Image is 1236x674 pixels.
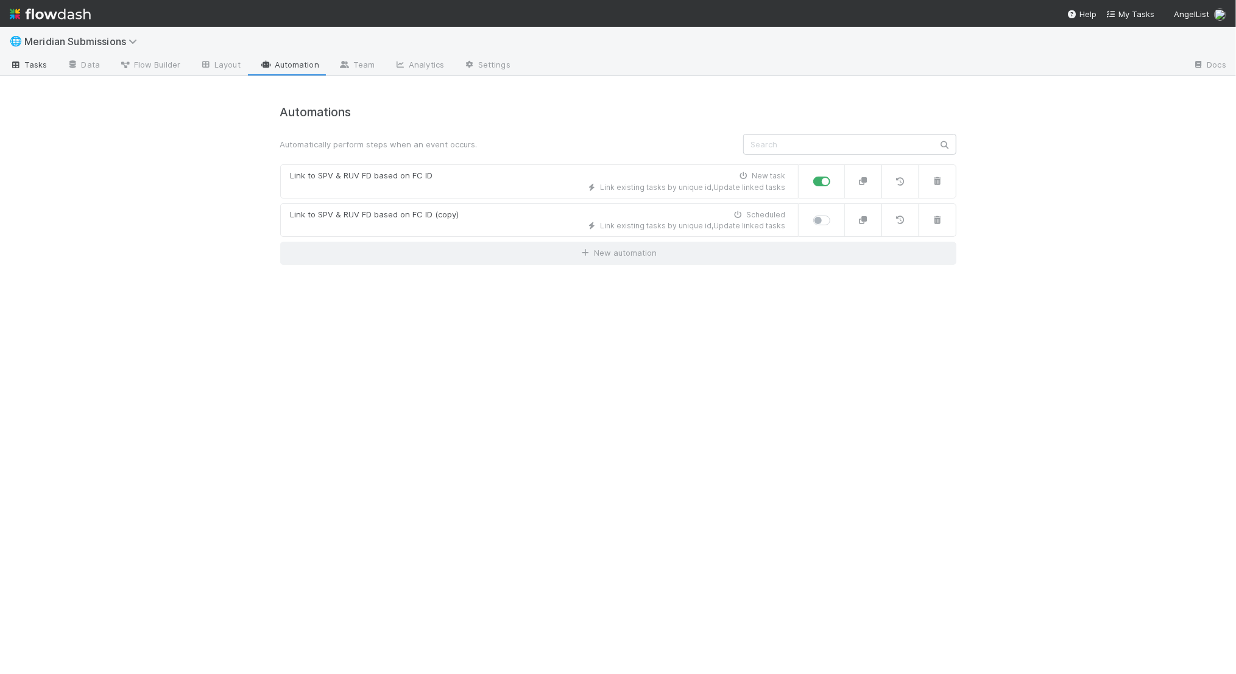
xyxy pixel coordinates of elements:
a: Team [329,56,384,75]
span: Update linked tasks [714,221,786,230]
a: Docs [1183,56,1236,75]
a: Analytics [384,56,454,75]
a: Settings [454,56,520,75]
a: New automation [280,242,956,265]
div: Scheduled [732,209,786,220]
h4: Automations [280,105,956,119]
img: avatar_f32b584b-9fa7-42e4-bca2-ac5b6bf32423.png [1214,9,1226,21]
a: Link to SPV & RUV FD based on FC IDNew taskLink existing tasks by unique id,Update linked tasks [280,164,799,198]
span: Tasks [10,58,48,71]
a: Data [57,56,110,75]
img: logo-inverted-e16ddd16eac7371096b0.svg [10,4,91,24]
div: Help [1067,8,1097,20]
div: Link to SPV & RUV FD based on FC ID (copy) [291,209,459,221]
span: Link existing tasks by unique id , [601,183,714,192]
div: New task [738,170,786,181]
span: Meridian Submissions [24,35,143,47]
span: 🌐 [10,36,22,46]
span: Link existing tasks by unique id , [601,221,714,230]
span: Update linked tasks [714,183,786,192]
input: Search [743,134,956,155]
a: Layout [190,56,250,75]
div: Automatically perform steps when an event occurs. [271,138,734,150]
a: Link to SPV & RUV FD based on FC ID (copy)ScheduledLink existing tasks by unique id,Update linked... [280,203,799,237]
span: My Tasks [1106,9,1154,19]
a: Flow Builder [110,56,190,75]
div: Link to SPV & RUV FD based on FC ID [291,170,433,182]
span: Flow Builder [119,58,180,71]
span: AngelList [1174,9,1209,19]
a: My Tasks [1106,8,1154,20]
a: Automation [250,56,329,75]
